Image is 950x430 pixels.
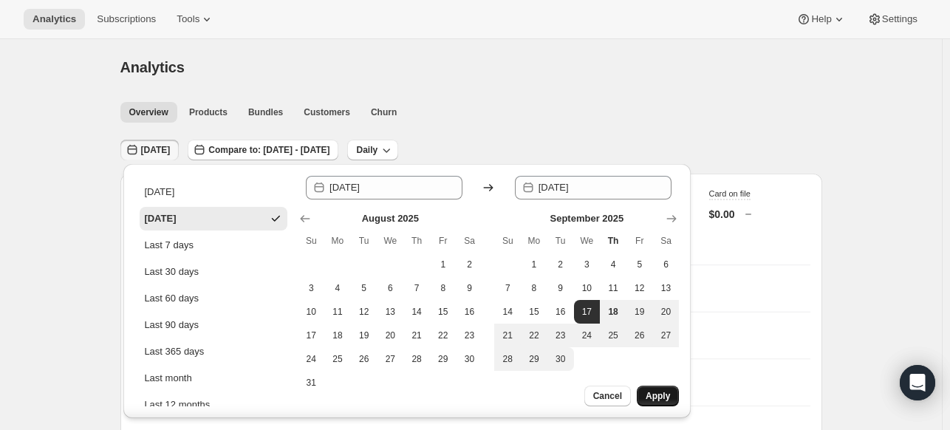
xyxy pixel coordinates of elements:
[600,253,626,276] button: Thursday September 4 2025
[168,9,223,30] button: Tools
[600,229,626,253] th: Thursday
[553,306,568,318] span: 16
[584,386,631,406] button: Cancel
[580,330,595,341] span: 24
[298,276,324,300] button: Sunday August 3 2025
[351,324,377,347] button: Tuesday August 19 2025
[811,13,831,25] span: Help
[144,371,191,386] div: Last month
[606,282,621,294] span: 11
[144,211,176,226] div: [DATE]
[304,306,318,318] span: 10
[547,276,574,300] button: Tuesday September 9 2025
[377,347,404,371] button: Wednesday August 27 2025
[494,300,521,324] button: Sunday September 14 2025
[659,306,674,318] span: 20
[521,300,547,324] button: Monday September 15 2025
[521,276,547,300] button: Monday September 8 2025
[580,235,595,247] span: We
[626,229,653,253] th: Friday
[430,276,457,300] button: Friday August 8 2025
[462,306,477,318] span: 16
[330,282,345,294] span: 4
[295,208,315,229] button: Show previous month, July 2025
[462,259,477,270] span: 2
[457,347,483,371] button: Saturday August 30 2025
[527,353,541,365] span: 29
[646,390,670,402] span: Apply
[140,260,287,284] button: Last 30 days
[351,347,377,371] button: Tuesday August 26 2025
[547,300,574,324] button: Tuesday September 16 2025
[574,253,601,276] button: Wednesday September 3 2025
[304,282,318,294] span: 3
[371,106,397,118] span: Churn
[527,330,541,341] span: 22
[403,229,430,253] th: Thursday
[527,235,541,247] span: Mo
[409,235,424,247] span: Th
[606,259,621,270] span: 4
[120,140,180,160] button: [DATE]
[500,353,515,365] span: 28
[304,330,318,341] span: 17
[436,282,451,294] span: 8
[547,253,574,276] button: Tuesday September 2 2025
[330,235,345,247] span: Mo
[626,300,653,324] button: Friday September 19 2025
[140,180,287,204] button: [DATE]
[24,9,85,30] button: Analytics
[600,324,626,347] button: Thursday September 25 2025
[709,189,751,198] span: Card on file
[324,347,351,371] button: Monday August 25 2025
[553,330,568,341] span: 23
[383,353,398,365] span: 27
[709,207,735,222] p: $0.00
[653,300,680,324] button: Saturday September 20 2025
[521,253,547,276] button: Monday September 1 2025
[248,106,283,118] span: Bundles
[521,324,547,347] button: Monday September 22 2025
[527,306,541,318] span: 15
[430,347,457,371] button: Friday August 29 2025
[494,347,521,371] button: Sunday September 28 2025
[436,330,451,341] span: 22
[494,276,521,300] button: Sunday September 7 2025
[600,276,626,300] button: Thursday September 11 2025
[298,347,324,371] button: Sunday August 24 2025
[177,13,199,25] span: Tools
[140,313,287,337] button: Last 90 days
[304,377,318,389] span: 31
[324,229,351,253] th: Monday
[632,235,647,247] span: Fr
[547,324,574,347] button: Tuesday September 23 2025
[500,330,515,341] span: 21
[33,13,76,25] span: Analytics
[457,253,483,276] button: Saturday August 2 2025
[858,9,926,30] button: Settings
[900,365,935,400] div: Open Intercom Messenger
[188,140,338,160] button: Compare to: [DATE] - [DATE]
[383,330,398,341] span: 20
[637,386,679,406] button: Apply
[129,106,168,118] span: Overview
[653,229,680,253] th: Saturday
[144,238,194,253] div: Last 7 days
[653,276,680,300] button: Saturday September 13 2025
[882,13,917,25] span: Settings
[462,353,477,365] span: 30
[403,276,430,300] button: Thursday August 7 2025
[403,347,430,371] button: Thursday August 28 2025
[351,229,377,253] th: Tuesday
[140,393,287,417] button: Last 12 months
[383,282,398,294] span: 6
[661,208,682,229] button: Show next month, October 2025
[304,353,318,365] span: 24
[553,282,568,294] span: 9
[298,371,324,395] button: Sunday August 31 2025
[351,276,377,300] button: Tuesday August 5 2025
[189,106,228,118] span: Products
[626,253,653,276] button: Friday September 5 2025
[606,235,621,247] span: Th
[574,229,601,253] th: Wednesday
